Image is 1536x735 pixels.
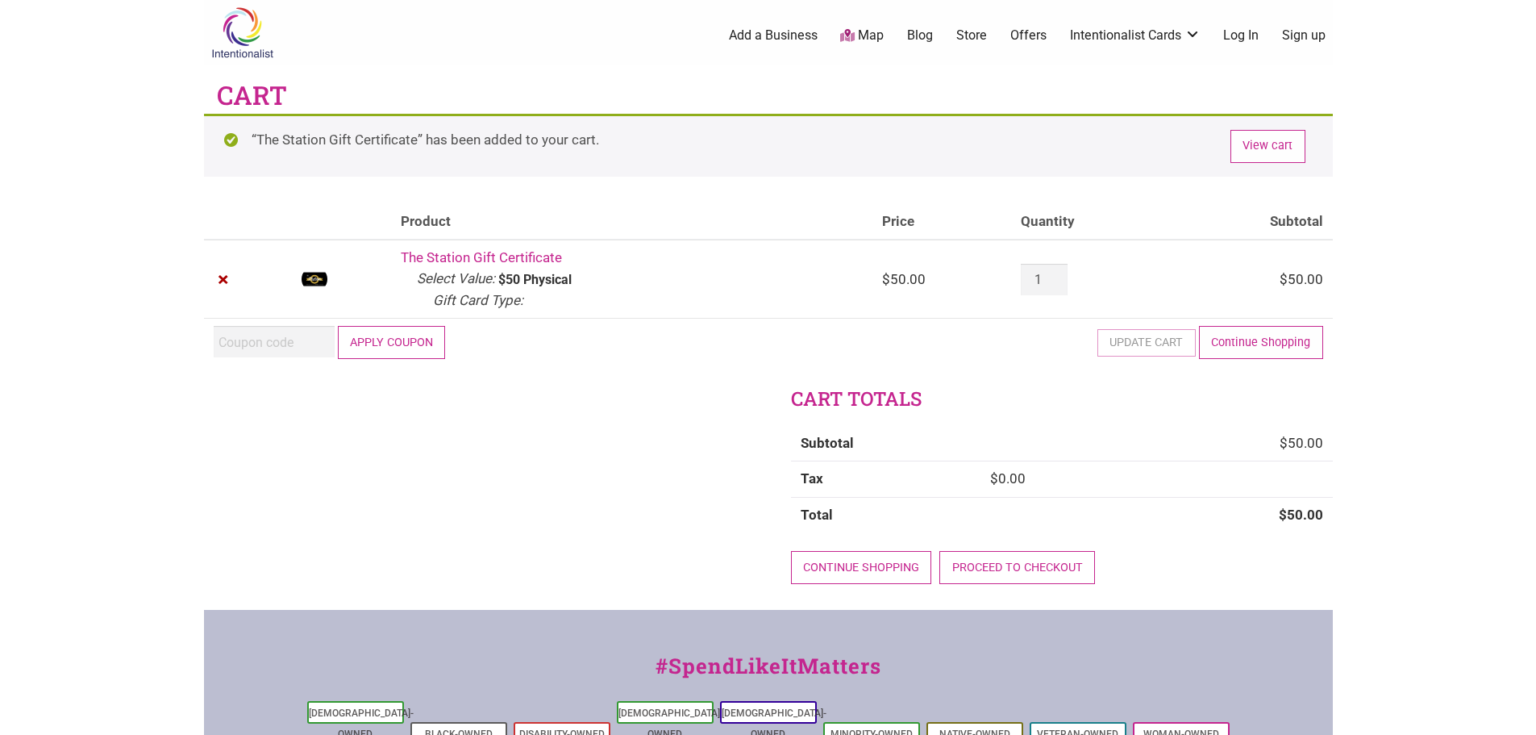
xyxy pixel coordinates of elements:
th: Tax [791,461,980,497]
th: Subtotal [791,426,980,461]
span: $ [990,470,998,487]
a: Add a Business [729,27,818,44]
button: Update cart [1097,329,1196,357]
p: $50 [498,274,520,286]
dt: Select Value: [417,269,495,290]
th: Price [872,204,1011,240]
a: Continue shopping [791,551,932,584]
div: “The Station Gift Certificate” has been added to your cart. [204,114,1333,177]
a: Store [956,27,987,44]
bdi: 50.00 [1280,271,1323,287]
input: Product quantity [1021,264,1068,295]
input: Coupon code [214,326,335,357]
a: Proceed to checkout [939,551,1095,584]
a: Map [840,27,884,45]
span: $ [1280,435,1288,451]
a: Continue Shopping [1199,326,1323,359]
a: Remove The Station Gift Certificate from cart [214,269,235,290]
a: The Station Gift Certificate [401,249,562,265]
th: Quantity [1011,204,1172,240]
bdi: 50.00 [1279,507,1323,523]
a: Blog [907,27,933,44]
bdi: 0.00 [990,470,1026,487]
span: $ [1280,271,1288,287]
span: $ [882,271,890,287]
a: Offers [1010,27,1047,44]
th: Total [791,497,980,533]
h1: Cart [217,77,287,114]
th: Product [391,204,872,240]
div: #SpendLikeItMatters [204,650,1333,698]
a: View cart [1230,130,1305,163]
bdi: 50.00 [1280,435,1323,451]
p: Physical [523,274,572,286]
bdi: 50.00 [882,271,926,287]
a: Sign up [1282,27,1326,44]
img: Intentionalist [204,6,281,59]
img: The Station gift certificates [302,266,327,292]
span: $ [1279,507,1287,523]
button: Apply coupon [338,326,446,359]
th: Subtotal [1172,204,1332,240]
h2: Cart totals [791,386,1333,413]
a: Intentionalist Cards [1070,27,1201,44]
a: Log In [1223,27,1259,44]
dt: Gift Card Type: [433,290,523,311]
